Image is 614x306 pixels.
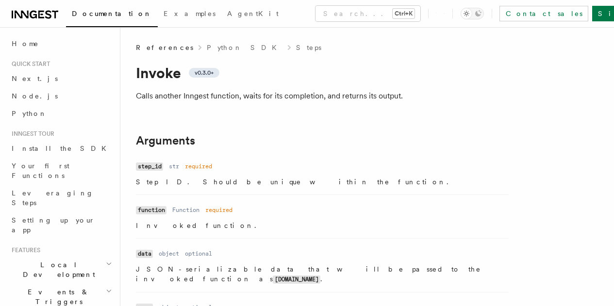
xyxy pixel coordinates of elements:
[393,9,415,18] kbd: Ctrl+K
[221,3,284,26] a: AgentKit
[12,216,95,234] span: Setting up your app
[8,130,54,138] span: Inngest tour
[8,256,114,283] button: Local Development
[8,60,50,68] span: Quick start
[136,134,195,147] a: Arguments
[136,221,509,230] p: Invoked function.
[66,3,158,27] a: Documentation
[461,8,484,19] button: Toggle dark mode
[136,89,524,103] p: Calls another Inngest function, waits for its completion, and returns its output.
[136,64,524,81] h1: Invoke
[205,206,232,214] dd: required
[8,184,114,211] a: Leveraging Steps
[8,35,114,52] a: Home
[164,10,216,17] span: Examples
[8,246,40,254] span: Features
[195,69,214,77] span: v0.3.0+
[12,39,39,48] span: Home
[136,43,193,52] span: References
[169,162,179,170] dd: str
[12,145,112,152] span: Install the SDK
[12,110,47,117] span: Python
[227,10,279,17] span: AgentKit
[136,177,509,187] p: Step ID. Should be unique within the function.
[72,10,152,17] span: Documentation
[8,140,114,157] a: Install the SDK
[136,206,166,214] code: function
[8,157,114,184] a: Your first Functions
[8,105,114,122] a: Python
[315,6,420,21] button: Search...Ctrl+K
[159,250,179,258] dd: object
[8,211,114,239] a: Setting up your app
[185,250,212,258] dd: optional
[8,260,106,279] span: Local Development
[172,206,199,214] dd: Function
[185,162,212,170] dd: required
[12,162,69,179] span: Your first Functions
[12,75,58,82] span: Next.js
[136,264,509,284] p: JSON-serializable data that will be passed to the invoked function as .
[136,250,153,258] code: data
[8,70,114,87] a: Next.js
[12,92,58,100] span: Node.js
[499,6,588,21] a: Contact sales
[296,43,321,52] a: Steps
[8,87,114,105] a: Node.js
[158,3,221,26] a: Examples
[273,275,320,284] code: [DOMAIN_NAME]
[12,189,94,207] span: Leveraging Steps
[136,162,163,171] code: step_id
[207,43,282,52] a: Python SDK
